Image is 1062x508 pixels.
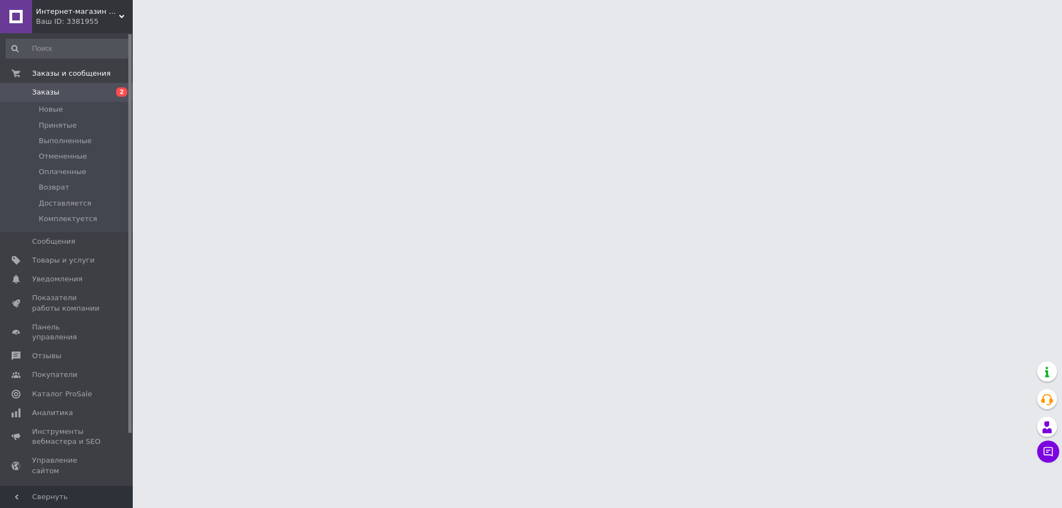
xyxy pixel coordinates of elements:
[39,214,97,224] span: Комплектуется
[36,7,119,17] span: Интернет-магазин "Лотос"
[39,182,69,192] span: Возврат
[32,370,77,380] span: Покупатели
[32,389,92,399] span: Каталог ProSale
[32,237,75,247] span: Сообщения
[32,293,102,313] span: Показатели работы компании
[32,408,73,418] span: Аналитика
[32,351,61,361] span: Отзывы
[32,322,102,342] span: Панель управления
[32,427,102,447] span: Инструменты вебмастера и SEO
[6,39,131,59] input: Поиск
[1037,441,1059,463] button: Чат с покупателем
[32,87,59,97] span: Заказы
[32,69,111,78] span: Заказы и сообщения
[39,151,87,161] span: Отмененные
[32,455,102,475] span: Управление сайтом
[39,104,63,114] span: Новые
[39,167,86,177] span: Оплаченные
[32,485,102,505] span: Кошелек компании
[36,17,133,27] div: Ваш ID: 3381955
[39,136,92,146] span: Выполненные
[32,255,95,265] span: Товары и услуги
[116,87,127,97] span: 2
[39,121,77,130] span: Принятые
[39,198,91,208] span: Доставляется
[32,274,82,284] span: Уведомления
